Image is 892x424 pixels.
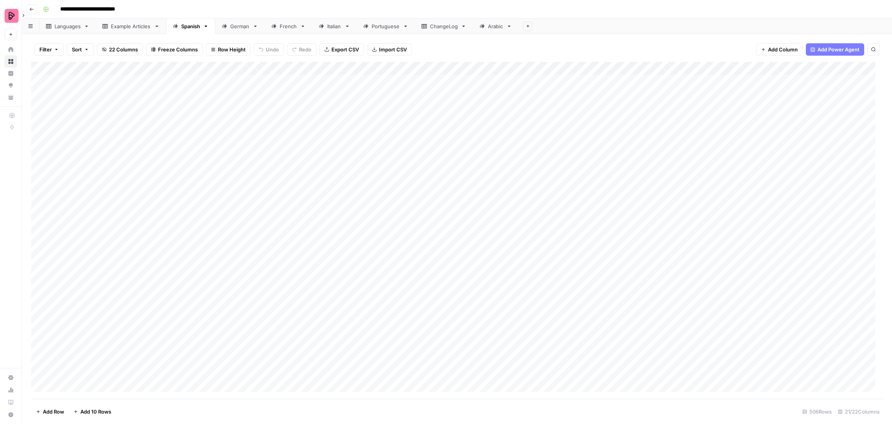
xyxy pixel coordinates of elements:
button: Row Height [206,43,251,56]
a: Insights [5,67,17,80]
a: Usage [5,384,17,396]
button: Add Column [756,43,803,56]
button: Add 10 Rows [69,405,116,418]
span: Filter [39,46,52,53]
a: Learning Hub [5,396,17,409]
a: Your Data [5,91,17,104]
button: Add Row [31,405,69,418]
a: Portuguese [357,19,415,34]
button: Filter [34,43,64,56]
span: Add Column [768,46,798,53]
a: French [265,19,312,34]
span: Export CSV [331,46,359,53]
div: Example Articles [111,22,151,30]
a: Languages [39,19,96,34]
div: ChangeLog [430,22,458,30]
a: Browse [5,55,17,68]
div: French [280,22,297,30]
a: Italian [312,19,357,34]
span: Undo [266,46,279,53]
div: Portuguese [372,22,400,30]
button: 22 Columns [97,43,143,56]
span: Import CSV [379,46,407,53]
a: Arabic [473,19,518,34]
span: Redo [299,46,311,53]
button: Import CSV [367,43,412,56]
div: Languages [54,22,81,30]
span: Sort [72,46,82,53]
a: Opportunities [5,79,17,92]
div: German [230,22,250,30]
span: Row Height [218,46,246,53]
a: Home [5,43,17,56]
div: 506 Rows [799,405,835,418]
span: Add 10 Rows [80,408,111,415]
span: Add Power Agent [817,46,860,53]
span: Add Row [43,408,64,415]
button: Redo [287,43,316,56]
button: Help + Support [5,409,17,421]
div: Italian [327,22,342,30]
button: Sort [67,43,94,56]
a: Settings [5,371,17,384]
button: Workspace: Preply [5,6,17,26]
span: 22 Columns [109,46,138,53]
a: ChangeLog [415,19,473,34]
button: Export CSV [319,43,364,56]
div: Arabic [488,22,503,30]
div: 21/22 Columns [835,405,883,418]
img: Preply Logo [5,9,19,23]
span: Freeze Columns [158,46,198,53]
a: Spanish [166,19,215,34]
a: Example Articles [96,19,166,34]
button: Freeze Columns [146,43,203,56]
a: German [215,19,265,34]
button: Add Power Agent [806,43,864,56]
button: Undo [254,43,284,56]
div: Spanish [181,22,200,30]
